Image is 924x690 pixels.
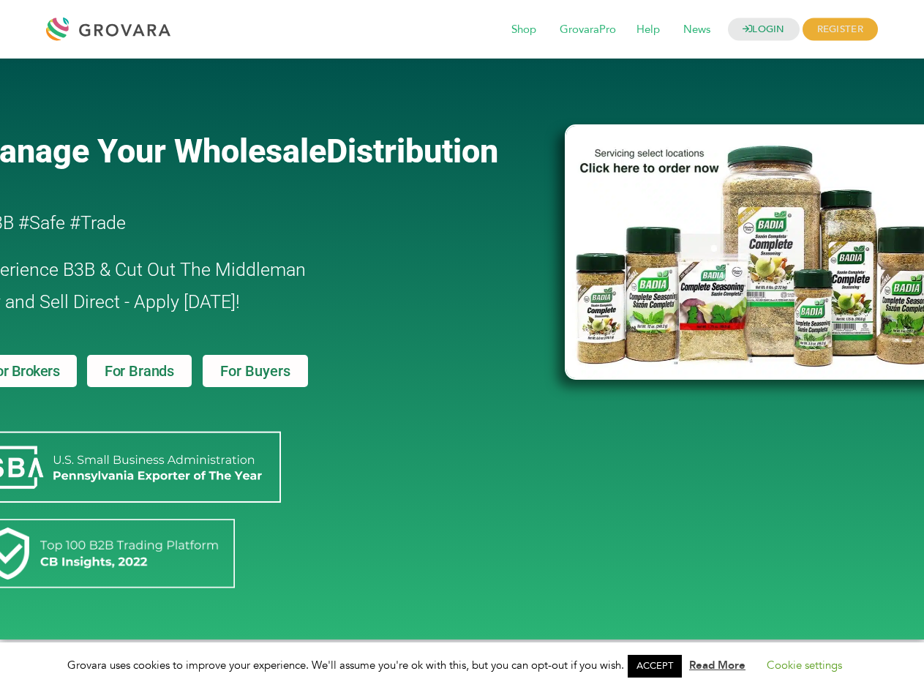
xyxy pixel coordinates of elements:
[767,658,842,672] a: Cookie settings
[728,18,800,41] a: LOGIN
[626,22,670,38] a: Help
[689,658,745,672] a: Read More
[87,355,192,387] a: For Brands
[628,655,682,678] a: ACCEPT
[673,22,721,38] a: News
[501,22,546,38] a: Shop
[501,16,546,44] span: Shop
[626,16,670,44] span: Help
[549,16,626,44] span: GrovaraPro
[549,22,626,38] a: GrovaraPro
[673,16,721,44] span: News
[203,355,308,387] a: For Buyers
[220,364,290,378] span: For Buyers
[803,18,878,41] span: REGISTER
[105,364,174,378] span: For Brands
[67,658,857,672] span: Grovara uses cookies to improve your experience. We'll assume you're ok with this, but you can op...
[326,132,498,170] span: Distribution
